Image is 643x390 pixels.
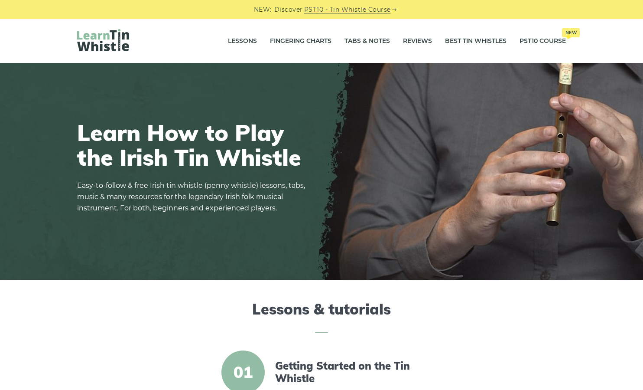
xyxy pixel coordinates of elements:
span: New [562,28,580,37]
a: Getting Started on the Tin Whistle [275,360,424,385]
a: Tabs & Notes [344,30,390,52]
h1: Learn How to Play the Irish Tin Whistle [77,120,311,170]
a: Fingering Charts [270,30,331,52]
p: Easy-to-follow & free Irish tin whistle (penny whistle) lessons, tabs, music & many resources for... [77,180,311,214]
a: Best Tin Whistles [445,30,507,52]
a: Reviews [403,30,432,52]
a: Lessons [228,30,257,52]
h2: Lessons & tutorials [77,301,566,333]
img: LearnTinWhistle.com [77,29,129,51]
a: PST10 CourseNew [520,30,566,52]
